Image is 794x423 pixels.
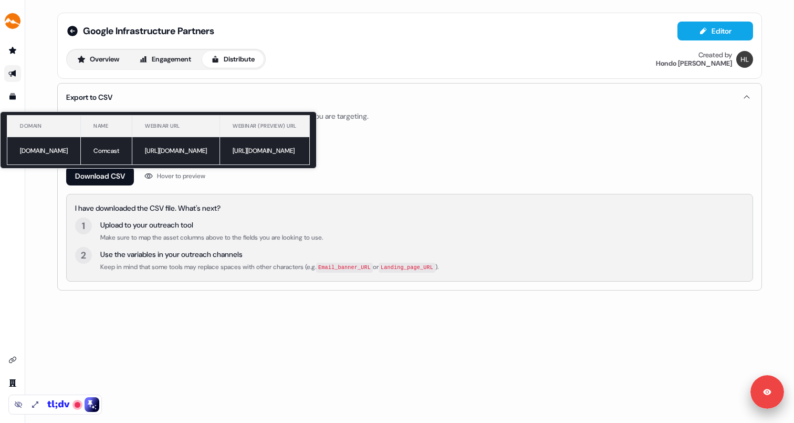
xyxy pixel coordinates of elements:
div: The CSV file contains all the asset URLs for your campaign for each account you are targeting. [66,111,753,121]
td: Comcast [81,137,132,165]
div: Hondo [PERSON_NAME] [656,59,732,68]
div: Export to CSV [66,92,112,102]
a: Go to templates [4,88,21,105]
button: Download CSV [66,167,134,185]
a: Go to outbound experience [4,65,21,82]
a: Go to team [4,375,21,391]
a: Go to integrations [4,352,21,368]
div: Created by [698,51,732,59]
button: Export to CSV [66,84,753,111]
div: Make sure to map the asset columns above to the fields you are looking to use. [100,232,323,243]
div: Export to CSV [66,111,753,290]
code: Email_banner_URL [316,263,373,273]
div: Keep in mind that some tools may replace spaces with other characters (e.g. or ). [100,262,438,273]
div: Upload to your outreach tool [100,220,323,230]
div: 1 [82,220,85,232]
button: Engagement [130,51,200,68]
th: Webinar (preview) URL [220,116,310,137]
span: Google Infrastructure Partners [83,25,214,37]
div: Hover to preview [157,171,205,181]
a: Go to profile [4,398,21,415]
th: Webinar URL [132,116,220,137]
th: Domain [7,116,81,137]
td: [URL][DOMAIN_NAME] [132,137,220,165]
a: Go to prospects [4,42,21,59]
th: Name [81,116,132,137]
img: Hondo [736,51,753,68]
div: 2 [81,249,86,262]
div: I have downloaded the CSV file. What's next? [75,203,744,213]
div: Use the variables in your outreach channels [100,249,438,260]
td: [URL][DOMAIN_NAME] [220,137,310,165]
button: Editor [677,22,753,40]
a: Editor [677,27,753,38]
button: Distribute [202,51,264,68]
td: [DOMAIN_NAME] [7,137,81,165]
button: Overview [68,51,128,68]
code: Landing_page_URL [379,263,435,273]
